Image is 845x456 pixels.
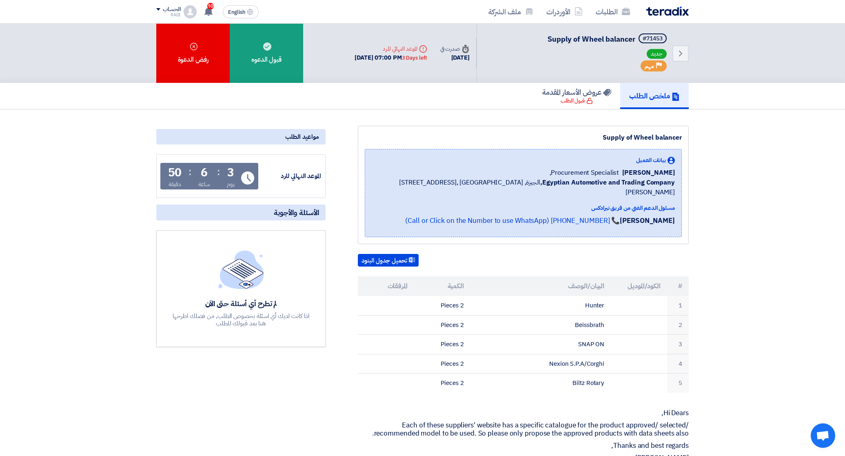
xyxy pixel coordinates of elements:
[168,167,182,178] div: 50
[227,180,235,189] div: يوم
[667,374,689,393] td: 5
[629,91,680,100] h5: ملخص الطلب
[198,180,210,189] div: ساعة
[358,254,419,267] button: تحميل جدول البنود
[189,165,191,179] div: :
[667,276,689,296] th: #
[811,423,835,448] div: Open chat
[667,354,689,374] td: 4
[355,44,427,53] div: الموعد النهائي للرد
[372,178,675,197] span: الجيزة, [GEOGRAPHIC_DATA] ,[STREET_ADDRESS][PERSON_NAME]
[470,374,611,393] td: Biltz Rotary
[372,204,675,212] div: مسئول الدعم الفني من فريق تيرادكس
[405,216,620,226] a: 📞 [PHONE_NUMBER] (Call or Click on the Number to use WhatsApp)
[440,53,470,62] div: [DATE]
[667,315,689,335] td: 2
[365,133,682,142] div: Supply of Wheel balancer
[414,276,470,296] th: الكمية
[470,296,611,315] td: Hunter
[470,315,611,335] td: Beissbrath
[540,2,589,21] a: الأوردرات
[230,24,303,83] div: قبول الدعوه
[358,421,689,438] p: Each of these suppliers' website has a specific catalogue for the product approved/ selected/ rec...
[201,167,208,178] div: 6
[647,49,667,59] span: جديد
[260,171,321,181] div: الموعد النهائي للرد
[667,296,689,315] td: 1
[172,312,310,327] div: اذا كانت لديك أي اسئلة بخصوص الطلب, من فضلك اطرحها هنا بعد قبولك للطلب
[156,24,230,83] div: رفض الدعوة
[533,83,620,109] a: عروض الأسعار المقدمة قبول الطلب
[611,276,667,296] th: الكود/الموديل
[636,156,666,165] span: بيانات العميل
[667,335,689,354] td: 3
[223,5,259,18] button: English
[620,83,689,109] a: ملخص الطلب
[620,216,675,226] strong: [PERSON_NAME]
[470,354,611,374] td: Nexion S.P.A/Corghi
[402,54,427,62] div: 3 Days left
[470,335,611,354] td: SNAP ON
[540,178,675,187] b: Egyptian Automotive and Trading Company,
[169,180,181,189] div: دقيقة
[156,129,326,145] div: مواعيد الطلب
[548,33,668,45] h5: Supply of Wheel balancer
[482,2,540,21] a: ملف الشركة
[550,168,619,178] span: Procurement Specialist,
[358,442,689,450] p: Thanks and best regards,
[207,3,214,9] span: 10
[548,33,635,44] span: Supply of Wheel balancer
[646,7,689,16] img: Teradix logo
[414,315,470,335] td: 2 Pieces
[184,5,197,18] img: profile_test.png
[358,409,689,417] p: Hi Dears,
[358,276,414,296] th: المرفقات
[227,167,234,178] div: 3
[274,208,319,217] span: الأسئلة والأجوبة
[643,36,663,42] div: #71453
[470,276,611,296] th: البيان/الوصف
[561,97,593,105] div: قبول الطلب
[414,335,470,354] td: 2 Pieces
[622,168,675,178] span: [PERSON_NAME]
[645,62,654,70] span: مهم
[218,250,264,289] img: empty_state_list.svg
[542,87,611,97] h5: عروض الأسعار المقدمة
[217,165,220,179] div: :
[414,354,470,374] td: 2 Pieces
[589,2,637,21] a: الطلبات
[414,296,470,315] td: 2 Pieces
[163,6,180,13] div: الحساب
[172,299,310,308] div: لم تطرح أي أسئلة حتى الآن
[228,9,245,15] span: English
[156,13,180,17] div: RADI
[355,53,427,62] div: [DATE] 07:00 PM
[414,374,470,393] td: 2 Pieces
[440,44,470,53] div: صدرت في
